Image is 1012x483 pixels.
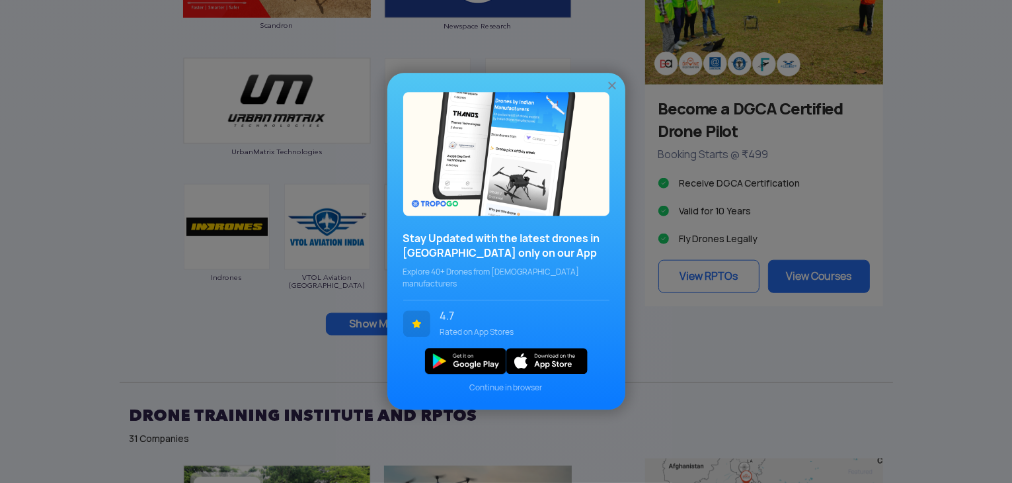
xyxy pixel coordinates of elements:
img: bg_popupecosystem.png [403,92,609,216]
img: img_playstore.png [425,348,506,374]
span: Continue in browser [403,382,609,394]
span: 4.7 [440,310,600,322]
h3: Stay Updated with the latest drones in [GEOGRAPHIC_DATA] only on our App [403,232,609,261]
img: ios_new.svg [506,348,588,374]
span: Rated on App Stores [440,326,600,338]
img: ic_star.svg [403,310,430,337]
img: ic_close.png [605,79,619,93]
span: Explore 40+ Drones from [DEMOGRAPHIC_DATA] manufacturers [403,266,609,290]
